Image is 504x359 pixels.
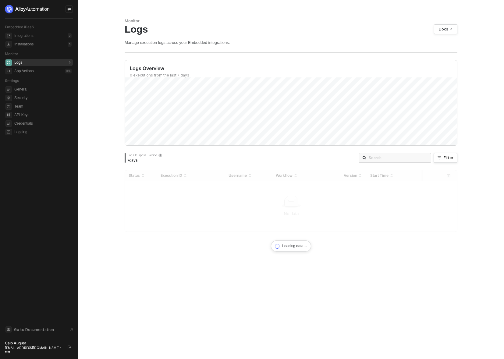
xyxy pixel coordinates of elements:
div: Caio August [5,341,62,346]
span: Monitor [5,52,18,56]
div: 0 % [65,69,72,73]
span: Go to Documentation [14,327,54,332]
div: Logs Disposal Period [127,153,162,157]
span: Security [14,94,72,101]
button: Filter [434,153,457,163]
a: Knowledge Base [5,326,73,333]
span: Credentials [14,120,72,127]
div: Monitor [125,18,457,23]
span: installations [5,41,12,48]
div: 7 days [127,158,162,163]
a: Docs ↗ [434,24,457,34]
div: 0 [68,42,72,47]
div: App Actions [14,69,34,74]
span: general [5,86,12,93]
span: icon-app-actions [5,68,12,74]
img: logo [5,5,50,13]
div: 0 [68,60,72,65]
span: API Keys [14,111,72,119]
span: icon-swap [67,7,71,11]
span: icon-logs [5,59,12,66]
a: logo [5,5,73,13]
div: Installations [14,42,34,47]
span: documentation [5,326,12,332]
div: Docs ↗ [439,27,453,32]
span: logging [5,129,12,135]
div: Logs Overview [130,65,457,72]
div: 0 [68,33,72,38]
span: Settings [5,78,19,83]
input: Search [369,155,427,161]
div: Integrations [14,33,34,38]
span: logout [68,346,71,349]
div: Filter [444,155,453,160]
span: General [14,86,72,93]
span: security [5,95,12,101]
div: Logs [14,60,22,65]
span: credentials [5,120,12,127]
span: team [5,103,12,110]
div: [EMAIL_ADDRESS][DOMAIN_NAME] • test [5,346,62,354]
span: Team [14,103,72,110]
span: api-key [5,112,12,118]
div: 0 executions from the last 7 days [130,73,457,78]
span: Embedded iPaaS [5,25,34,29]
span: document-arrow [69,327,75,333]
span: Logging [14,128,72,136]
span: integrations [5,33,12,39]
div: Logs [125,23,457,35]
div: Manage execution logs across your Embedded integrations. [125,40,457,45]
div: Loading data… [271,240,311,252]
